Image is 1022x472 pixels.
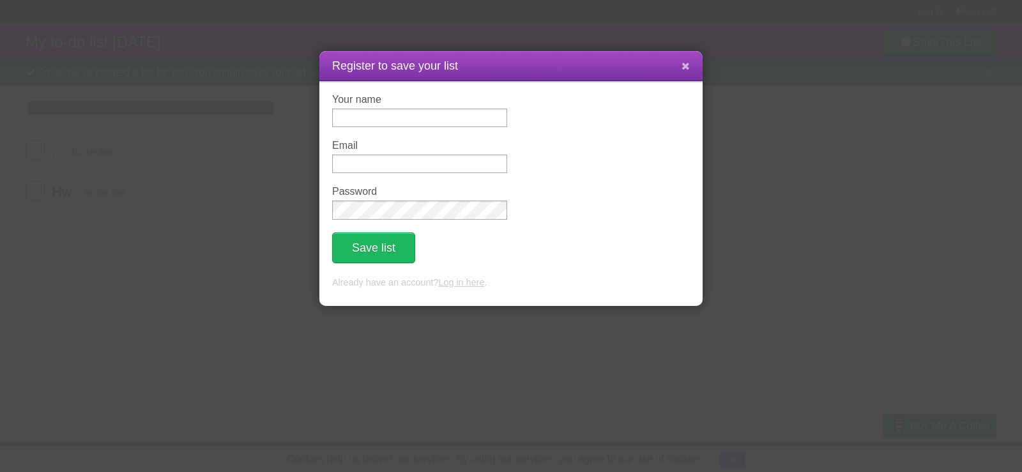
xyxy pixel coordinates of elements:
label: Password [332,186,507,197]
p: Already have an account? . [332,276,690,290]
button: Save list [332,232,415,263]
h1: Register to save your list [332,57,690,75]
label: Email [332,140,507,151]
a: Log in here [438,277,484,287]
label: Your name [332,94,507,105]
